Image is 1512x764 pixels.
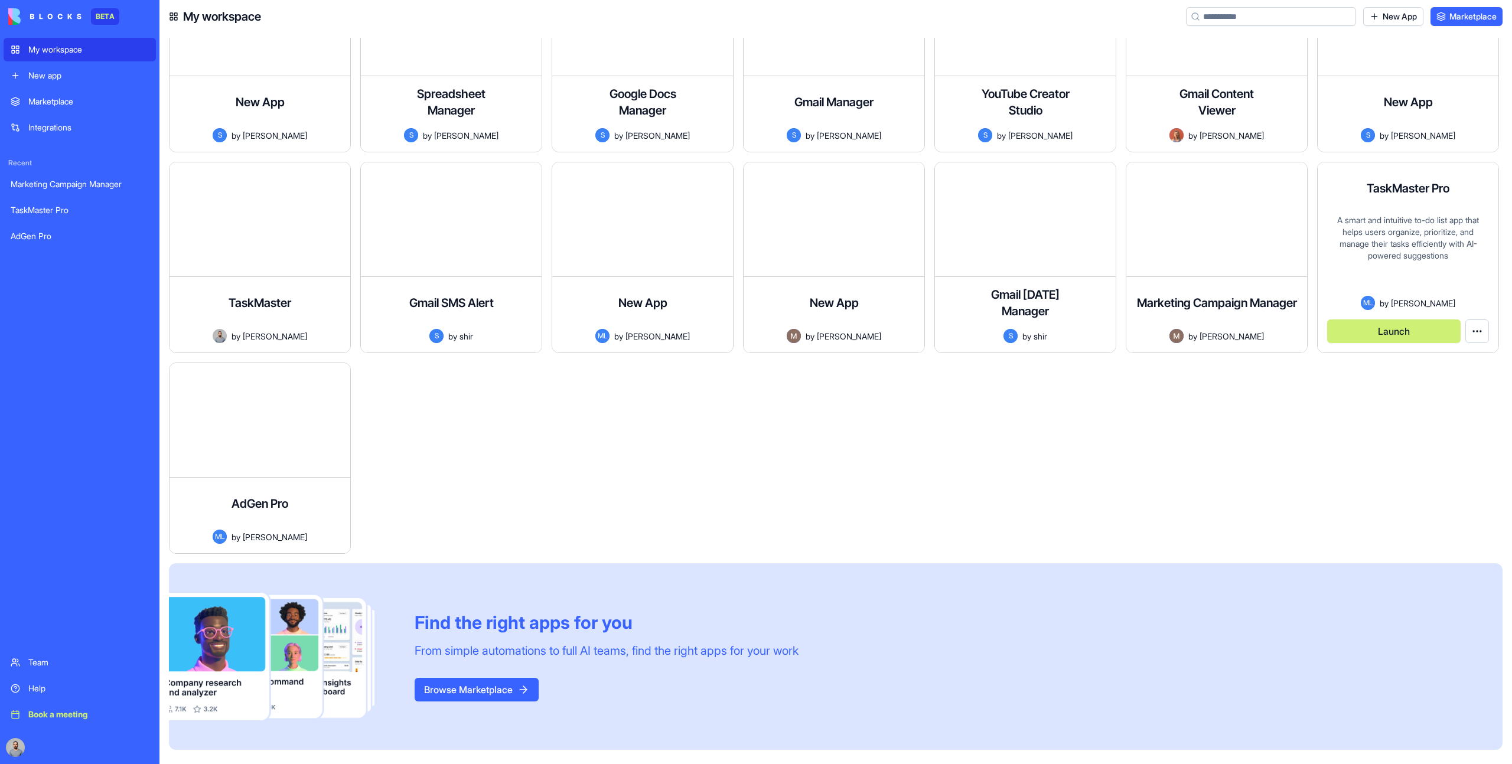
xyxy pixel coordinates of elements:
span: [PERSON_NAME] [243,129,307,142]
a: My workspace [4,38,156,61]
a: Marketplace [4,90,156,113]
h4: Google Docs Manager [595,86,690,119]
div: Book a meeting [28,709,149,720]
h4: New App [618,295,667,311]
span: shir [1034,330,1047,342]
a: TaskMaster Pro [4,198,156,222]
div: Help [28,683,149,694]
a: Marketplace [1430,7,1503,26]
a: Integrations [4,116,156,139]
span: [PERSON_NAME] [243,531,307,543]
a: Help [4,677,156,700]
span: by [614,129,623,142]
span: S [1361,128,1375,142]
span: S [595,128,610,142]
div: Integrations [28,122,149,133]
span: by [232,129,240,142]
div: TaskMaster Pro [11,204,149,216]
a: Gmail SMS AlertSbyshir [360,162,542,353]
span: Recent [4,158,156,168]
span: [PERSON_NAME] [625,129,690,142]
span: S [404,128,418,142]
a: New AppMLby[PERSON_NAME] [552,162,734,353]
button: Browse Marketplace [415,678,539,701]
div: Marketing Campaign Manager [11,178,149,190]
a: Book a meeting [4,703,156,726]
span: by [232,330,240,342]
img: logo [8,8,82,25]
h4: Spreadsheet Manager [404,86,498,119]
a: Marketing Campaign Manager [4,172,156,196]
span: [PERSON_NAME] [434,129,498,142]
a: AdGen ProMLby[PERSON_NAME] [169,363,351,554]
span: by [423,129,432,142]
span: [PERSON_NAME] [817,129,881,142]
a: New app [4,64,156,87]
span: by [1188,330,1197,342]
div: From simple automations to full AI teams, find the right apps for your work [415,642,799,659]
div: Find the right apps for you [415,612,799,633]
img: Avatar [1169,128,1184,142]
div: Marketplace [28,96,149,107]
a: BETA [8,8,119,25]
div: AdGen Pro [11,230,149,242]
span: by [614,330,623,342]
h4: My workspace [183,8,261,25]
div: BETA [91,8,119,25]
span: by [1188,129,1197,142]
span: by [806,129,814,142]
span: by [1380,129,1389,142]
h4: Gmail Manager [794,94,874,110]
h4: Gmail SMS Alert [409,295,494,311]
span: ML [213,530,227,544]
span: by [1022,330,1031,342]
span: S [213,128,227,142]
img: Avatar [213,329,227,343]
h4: Gmail [DATE] Manager [978,286,1073,319]
a: TaskMaster ProA smart and intuitive to-do list app that helps users organize, prioritize, and man... [1317,162,1499,353]
span: [PERSON_NAME] [1391,297,1455,309]
span: by [1380,297,1389,309]
img: Avatar [1169,329,1184,343]
div: Team [28,657,149,668]
span: [PERSON_NAME] [1200,129,1264,142]
div: New app [28,70,149,81]
h4: New App [1384,94,1433,110]
div: My workspace [28,44,149,55]
h4: New App [236,94,285,110]
span: by [232,531,240,543]
a: Team [4,651,156,674]
a: Gmail [DATE] ManagerSbyshir [934,162,1116,353]
span: by [997,129,1006,142]
img: Avatar [787,329,801,343]
span: [PERSON_NAME] [1391,129,1455,142]
h4: TaskMaster Pro [1367,180,1449,197]
span: [PERSON_NAME] [817,330,881,342]
span: by [448,330,457,342]
h4: TaskMaster [229,295,291,311]
h4: Marketing Campaign Manager [1137,295,1297,311]
span: S [787,128,801,142]
h4: New App [810,295,859,311]
a: Marketing Campaign ManagerAvatarby[PERSON_NAME] [1126,162,1308,353]
h4: Gmail Content Viewer [1169,86,1264,119]
a: AdGen Pro [4,224,156,248]
span: [PERSON_NAME] [1008,129,1073,142]
div: A smart and intuitive to-do list app that helps users organize, prioritize, and manage their task... [1327,214,1489,296]
a: New App [1363,7,1423,26]
span: S [429,329,444,343]
span: ML [1361,296,1375,310]
span: [PERSON_NAME] [1200,330,1264,342]
span: [PERSON_NAME] [625,330,690,342]
button: Launch [1327,319,1461,343]
a: TaskMasterAvatarby[PERSON_NAME] [169,162,351,353]
a: New AppAvatarby[PERSON_NAME] [743,162,925,353]
h4: AdGen Pro [232,495,288,512]
span: by [806,330,814,342]
span: S [978,128,992,142]
span: S [1003,329,1018,343]
h4: YouTube Creator Studio [978,86,1073,119]
span: ML [595,329,610,343]
a: Browse Marketplace [415,684,539,696]
img: image_123650291_bsq8ao.jpg [6,738,25,757]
